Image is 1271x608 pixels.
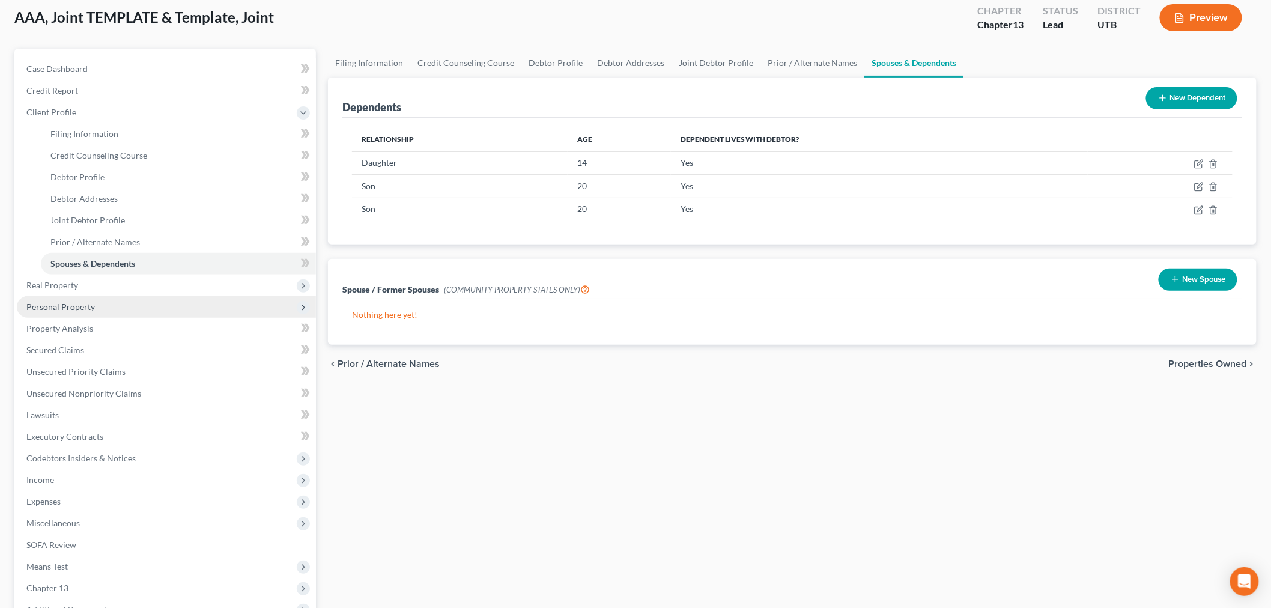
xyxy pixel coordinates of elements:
[352,309,1233,321] p: Nothing here yet!
[50,258,135,269] span: Spouses & Dependents
[672,49,760,78] a: Joint Debtor Profile
[14,8,274,26] span: AAA, Joint TEMPLATE & Template, Joint
[1097,4,1141,18] div: District
[41,145,316,166] a: Credit Counseling Course
[50,129,118,139] span: Filing Information
[17,426,316,448] a: Executory Contracts
[977,4,1024,18] div: Chapter
[41,231,316,253] a: Prior / Alternate Names
[41,166,316,188] a: Debtor Profile
[352,175,568,198] td: Son
[568,151,671,174] td: 14
[17,80,316,102] a: Credit Report
[864,49,963,78] a: Spouses & Dependents
[338,359,440,369] span: Prior / Alternate Names
[1247,359,1257,369] i: chevron_right
[760,49,864,78] a: Prior / Alternate Names
[50,237,140,247] span: Prior / Alternate Names
[17,534,316,556] a: SOFA Review
[26,410,59,420] span: Lawsuits
[671,127,1088,151] th: Dependent lives with debtor?
[26,345,84,355] span: Secured Claims
[41,123,316,145] a: Filing Information
[521,49,590,78] a: Debtor Profile
[26,518,80,528] span: Miscellaneous
[977,18,1024,32] div: Chapter
[568,175,671,198] td: 20
[26,64,88,74] span: Case Dashboard
[50,150,147,160] span: Credit Counseling Course
[1159,269,1237,291] button: New Spouse
[342,284,439,294] span: Spouse / Former Spouses
[568,127,671,151] th: Age
[1169,359,1257,369] button: Properties Owned chevron_right
[1097,18,1141,32] div: UTB
[26,583,68,593] span: Chapter 13
[17,383,316,404] a: Unsecured Nonpriority Claims
[671,151,1088,174] td: Yes
[41,188,316,210] a: Debtor Addresses
[50,172,105,182] span: Debtor Profile
[17,404,316,426] a: Lawsuits
[26,388,141,398] span: Unsecured Nonpriority Claims
[17,361,316,383] a: Unsecured Priority Claims
[1043,18,1078,32] div: Lead
[17,58,316,80] a: Case Dashboard
[41,210,316,231] a: Joint Debtor Profile
[328,359,338,369] i: chevron_left
[50,215,125,225] span: Joint Debtor Profile
[26,280,78,290] span: Real Property
[17,318,316,339] a: Property Analysis
[1013,19,1024,30] span: 13
[41,253,316,275] a: Spouses & Dependents
[26,540,76,550] span: SOFA Review
[17,339,316,361] a: Secured Claims
[328,359,440,369] button: chevron_left Prior / Alternate Names
[1043,4,1078,18] div: Status
[328,49,410,78] a: Filing Information
[671,198,1088,220] td: Yes
[671,175,1088,198] td: Yes
[26,323,93,333] span: Property Analysis
[590,49,672,78] a: Debtor Addresses
[1169,359,1247,369] span: Properties Owned
[352,198,568,220] td: Son
[26,431,103,442] span: Executory Contracts
[410,49,521,78] a: Credit Counseling Course
[352,151,568,174] td: Daughter
[26,366,126,377] span: Unsecured Priority Claims
[1160,4,1242,31] button: Preview
[26,561,68,571] span: Means Test
[26,475,54,485] span: Income
[1146,87,1237,109] button: New Dependent
[26,496,61,506] span: Expenses
[26,107,76,117] span: Client Profile
[352,127,568,151] th: Relationship
[568,198,671,220] td: 20
[26,302,95,312] span: Personal Property
[26,453,136,463] span: Codebtors Insiders & Notices
[50,193,118,204] span: Debtor Addresses
[444,285,590,294] span: (COMMUNITY PROPERTY STATES ONLY)
[26,85,78,96] span: Credit Report
[1230,567,1259,596] div: Open Intercom Messenger
[342,100,401,114] div: Dependents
